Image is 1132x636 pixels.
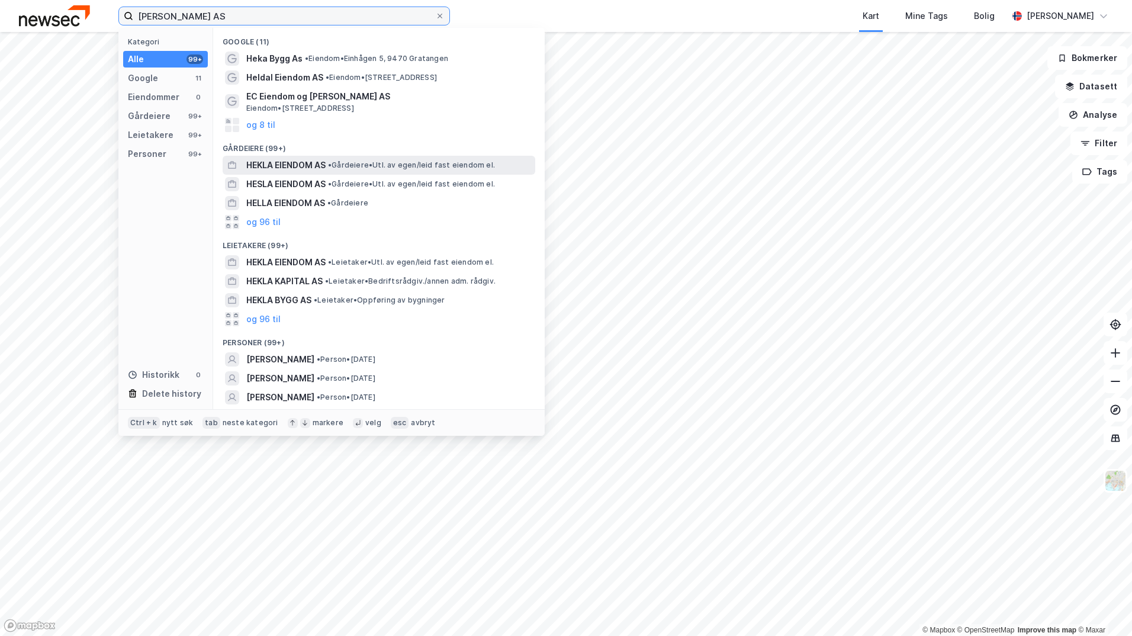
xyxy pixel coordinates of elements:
[317,393,320,401] span: •
[326,73,437,82] span: Eiendom • [STREET_ADDRESS]
[327,198,368,208] span: Gårdeiere
[128,109,171,123] div: Gårdeiere
[328,179,495,189] span: Gårdeiere • Utl. av egen/leid fast eiendom el.
[325,277,496,286] span: Leietaker • Bedriftsrådgiv./annen adm. rådgiv.
[1047,46,1127,70] button: Bokmerker
[162,418,194,428] div: nytt søk
[365,418,381,428] div: velg
[213,329,545,350] div: Personer (99+)
[1104,470,1127,492] img: Z
[194,370,203,380] div: 0
[1070,131,1127,155] button: Filter
[128,368,179,382] div: Historikk
[246,70,323,85] span: Heldal Eiendom AS
[142,387,201,401] div: Delete history
[317,355,375,364] span: Person • [DATE]
[957,626,1015,634] a: OpenStreetMap
[305,54,308,63] span: •
[317,374,320,383] span: •
[213,28,545,49] div: Google (11)
[1073,579,1132,636] iframe: Chat Widget
[317,393,375,402] span: Person • [DATE]
[213,134,545,156] div: Gårdeiere (99+)
[223,418,278,428] div: neste kategori
[246,312,281,326] button: og 96 til
[128,147,166,161] div: Personer
[194,73,203,83] div: 11
[328,258,332,266] span: •
[246,390,314,404] span: [PERSON_NAME]
[314,295,317,304] span: •
[186,149,203,159] div: 99+
[246,89,530,104] span: EC Eiendom og [PERSON_NAME] AS
[186,54,203,64] div: 99+
[922,626,955,634] a: Mapbox
[328,160,332,169] span: •
[863,9,879,23] div: Kart
[4,619,56,632] a: Mapbox homepage
[202,417,220,429] div: tab
[246,293,311,307] span: HEKLA BYGG AS
[391,417,409,429] div: esc
[1027,9,1094,23] div: [PERSON_NAME]
[246,158,326,172] span: HEKLA EIENDOM AS
[1059,103,1127,127] button: Analyse
[974,9,995,23] div: Bolig
[1055,75,1127,98] button: Datasett
[19,5,90,26] img: newsec-logo.f6e21ccffca1b3a03d2d.png
[305,54,448,63] span: Eiendom • Einhågen 5, 9470 Gratangen
[194,92,203,102] div: 0
[128,52,144,66] div: Alle
[246,118,275,132] button: og 8 til
[314,295,445,305] span: Leietaker • Oppføring av bygninger
[186,111,203,121] div: 99+
[246,352,314,367] span: [PERSON_NAME]
[1018,626,1076,634] a: Improve this map
[326,73,329,82] span: •
[313,418,343,428] div: markere
[128,417,160,429] div: Ctrl + k
[411,418,435,428] div: avbryt
[128,128,173,142] div: Leietakere
[186,130,203,140] div: 99+
[133,7,435,25] input: Søk på adresse, matrikkel, gårdeiere, leietakere eller personer
[328,179,332,188] span: •
[246,255,326,269] span: HEKLA EIENDOM AS
[213,232,545,253] div: Leietakere (99+)
[317,355,320,364] span: •
[246,371,314,386] span: [PERSON_NAME]
[317,374,375,383] span: Person • [DATE]
[246,104,354,113] span: Eiendom • [STREET_ADDRESS]
[328,160,495,170] span: Gårdeiere • Utl. av egen/leid fast eiendom el.
[325,277,329,285] span: •
[128,37,208,46] div: Kategori
[246,274,323,288] span: HEKLA KAPITAL AS
[246,196,325,210] span: HELLA EIENDOM AS
[905,9,948,23] div: Mine Tags
[246,177,326,191] span: HESLA EIENDOM AS
[328,258,494,267] span: Leietaker • Utl. av egen/leid fast eiendom el.
[128,90,179,104] div: Eiendommer
[128,71,158,85] div: Google
[1072,160,1127,184] button: Tags
[246,215,281,229] button: og 96 til
[246,52,303,66] span: Heka Bygg As
[1073,579,1132,636] div: Kontrollprogram for chat
[327,198,331,207] span: •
